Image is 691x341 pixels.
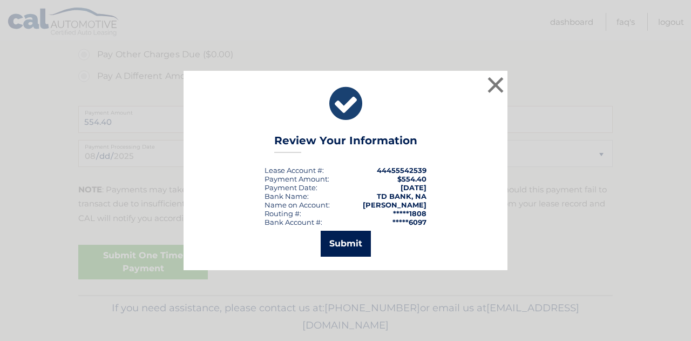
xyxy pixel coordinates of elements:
strong: 44455542539 [377,166,426,175]
strong: [PERSON_NAME] [363,200,426,209]
h3: Review Your Information [274,134,417,153]
div: Bank Name: [265,192,309,200]
div: Lease Account #: [265,166,324,175]
span: [DATE] [401,183,426,192]
div: Routing #: [265,209,301,218]
button: Submit [321,231,371,257]
strong: TD BANK, NA [377,192,426,200]
div: Bank Account #: [265,218,322,226]
button: × [485,74,506,96]
div: : [265,183,317,192]
span: $554.40 [397,175,426,183]
div: Name on Account: [265,200,330,209]
div: Payment Amount: [265,175,329,183]
span: Payment Date [265,183,316,192]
